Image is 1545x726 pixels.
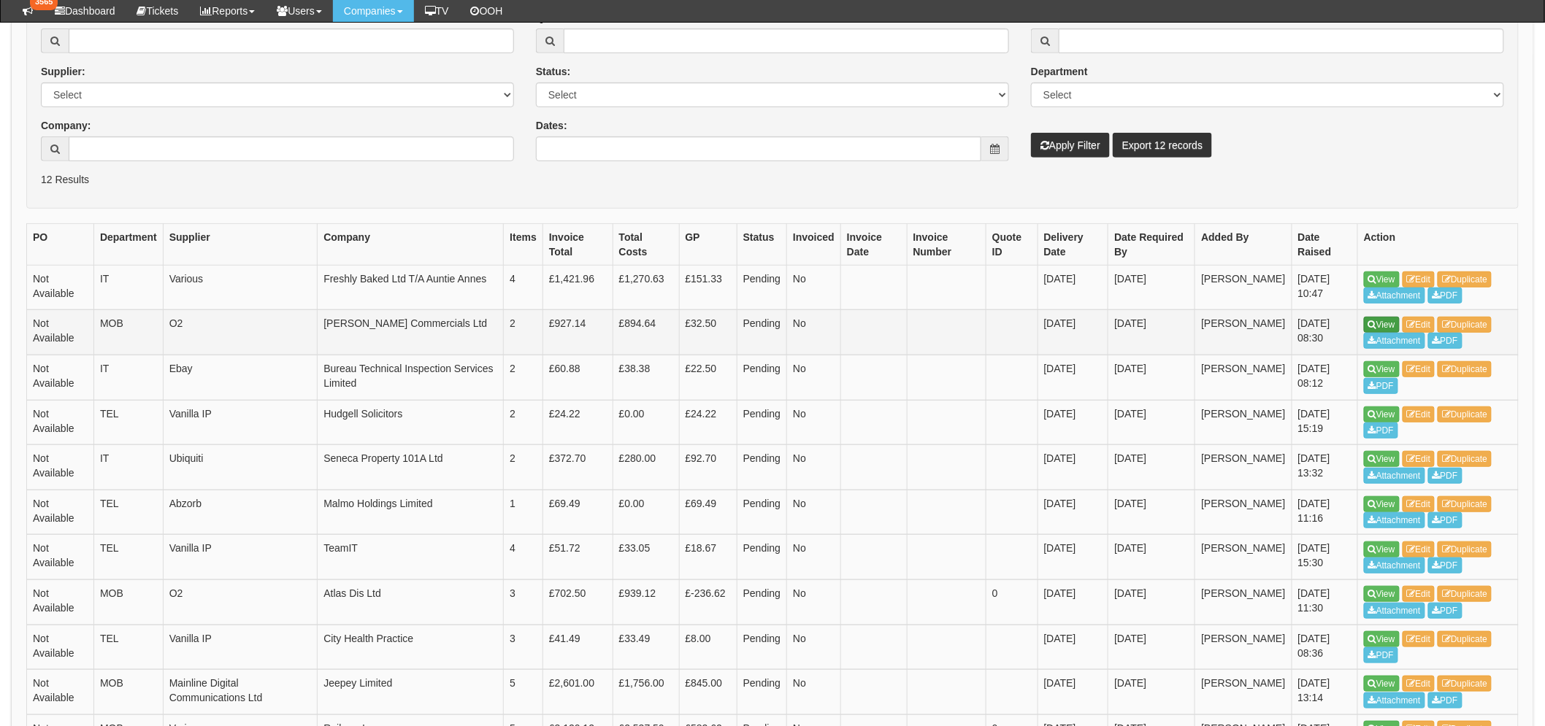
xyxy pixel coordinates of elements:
td: Not Available [27,400,94,445]
td: £1,270.63 [613,265,679,310]
a: Duplicate [1438,631,1492,647]
a: View [1364,496,1400,512]
td: City Health Practice [318,625,504,670]
td: Bureau Technical Inspection Services Limited [318,355,504,400]
td: £1,756.00 [613,670,679,715]
td: [PERSON_NAME] [1195,445,1292,490]
td: Pending [737,265,786,310]
td: [DATE] [1038,445,1108,490]
p: 12 Results [41,172,1504,187]
td: £845.00 [679,670,737,715]
td: Ebay [163,355,318,400]
td: IT [93,355,163,400]
td: £702.50 [543,579,613,625]
td: £0.00 [613,490,679,535]
td: Jeepey Limited [318,670,504,715]
td: 2 [504,445,543,490]
td: [DATE] [1108,579,1195,625]
a: PDF [1428,603,1462,619]
td: Not Available [27,625,94,670]
td: Atlas Dis Ltd [318,579,504,625]
td: Not Available [27,670,94,715]
td: [PERSON_NAME] [1195,535,1292,580]
a: Edit [1403,271,1435,287]
td: [DATE] [1038,310,1108,355]
td: [DATE] [1038,265,1108,310]
td: IT [93,265,163,310]
a: Duplicate [1438,451,1492,467]
td: £24.22 [679,400,737,445]
td: No [787,265,841,310]
th: Company [318,223,504,265]
a: PDF [1428,512,1462,528]
td: [DATE] [1038,670,1108,715]
td: £939.12 [613,579,679,625]
td: Not Available [27,265,94,310]
a: Duplicate [1438,676,1492,692]
td: [PERSON_NAME] Commercials Ltd [318,310,504,355]
td: £41.49 [543,625,613,670]
a: Export 12 records [1113,133,1213,158]
td: [DATE] 13:32 [1292,445,1357,490]
th: Department [93,223,163,265]
td: [DATE] [1038,625,1108,670]
td: Pending [737,310,786,355]
td: 4 [504,265,543,310]
td: Vanilla IP [163,400,318,445]
a: View [1364,317,1400,333]
td: [DATE] 15:19 [1292,400,1357,445]
td: [PERSON_NAME] [1195,625,1292,670]
th: Invoice Date [840,223,907,265]
th: Items [504,223,543,265]
td: [DATE] 08:30 [1292,310,1357,355]
td: [DATE] [1108,490,1195,535]
td: [PERSON_NAME] [1195,490,1292,535]
td: [DATE] [1108,265,1195,310]
td: No [787,355,841,400]
td: Pending [737,490,786,535]
th: Total Costs [613,223,679,265]
td: 3 [504,579,543,625]
td: £894.64 [613,310,679,355]
td: [DATE] 08:12 [1292,355,1357,400]
td: Abzorb [163,490,318,535]
td: No [787,310,841,355]
td: Pending [737,355,786,400]
td: Pending [737,400,786,445]
td: [DATE] [1108,670,1195,715]
td: 5 [504,670,543,715]
th: Supplier [163,223,318,265]
a: Duplicate [1438,361,1492,377]
td: [DATE] [1108,355,1195,400]
a: Edit [1403,541,1435,557]
a: View [1364,586,1400,602]
th: Delivery Date [1038,223,1108,265]
td: No [787,535,841,580]
td: [PERSON_NAME] [1195,400,1292,445]
label: Supplier: [41,64,85,79]
a: Edit [1403,406,1435,422]
td: TeamIT [318,535,504,580]
td: [DATE] [1108,445,1195,490]
td: [DATE] [1038,535,1108,580]
a: Edit [1403,496,1435,512]
td: MOB [93,670,163,715]
td: [DATE] [1038,400,1108,445]
td: Malmo Holdings Limited [318,490,504,535]
td: TEL [93,400,163,445]
th: PO [27,223,94,265]
td: TEL [93,535,163,580]
th: Invoiced [787,223,841,265]
td: £69.49 [679,490,737,535]
a: View [1364,541,1400,557]
th: Invoice Number [907,223,986,265]
td: No [787,625,841,670]
td: TEL [93,625,163,670]
a: PDF [1428,333,1462,349]
td: [PERSON_NAME] [1195,310,1292,355]
td: Pending [737,535,786,580]
td: 2 [504,355,543,400]
td: Not Available [27,490,94,535]
td: 4 [504,535,543,580]
td: Not Available [27,355,94,400]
